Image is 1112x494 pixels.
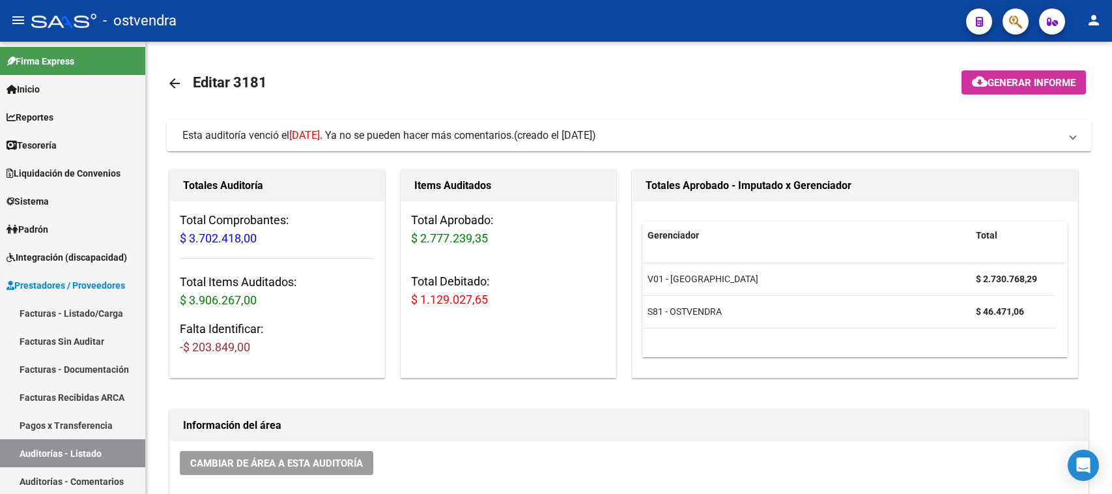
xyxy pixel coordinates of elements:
span: [DATE] [289,129,320,141]
datatable-header-cell: Total [971,222,1055,250]
span: Liquidación de Convenios [7,166,121,181]
h1: Totales Aprobado - Imputado x Gerenciador [646,175,1065,196]
span: V01 - [GEOGRAPHIC_DATA] [648,274,758,284]
strong: $ 2.730.768,29 [976,274,1037,284]
span: Tesorería [7,138,57,153]
span: Generar informe [988,77,1076,89]
span: $ 3.906.267,00 [180,293,257,307]
span: Esta auditoría venció el . Ya no se pueden hacer más comentarios. [182,129,514,141]
span: -$ 203.849,00 [180,340,250,354]
mat-icon: person [1086,12,1102,28]
mat-icon: arrow_back [167,76,182,91]
span: $ 3.702.418,00 [180,231,257,245]
span: Firma Express [7,54,74,68]
span: Padrón [7,222,48,237]
h3: Total Comprobantes: [180,211,375,248]
mat-expansion-panel-header: Esta auditoría venció el[DATE]. Ya no se pueden hacer más comentarios.(creado el [DATE]) [167,120,1091,151]
span: Inicio [7,82,40,96]
datatable-header-cell: Gerenciador [642,222,971,250]
span: $ 1.129.027,65 [411,293,488,306]
h1: Items Auditados [414,175,603,196]
div: Open Intercom Messenger [1068,450,1099,481]
h1: Información del área [183,415,1075,436]
button: Cambiar de área a esta auditoría [180,451,373,475]
h3: Total Aprobado: [411,211,606,248]
mat-icon: cloud_download [972,74,988,89]
h3: Total Debitado: [411,272,606,309]
span: Editar 3181 [193,74,267,91]
span: S81 - OSTVENDRA [648,306,722,317]
span: Prestadores / Proveedores [7,278,125,293]
button: Generar informe [962,70,1086,94]
span: Sistema [7,194,49,209]
span: Gerenciador [648,230,699,240]
span: - ostvendra [103,7,177,35]
span: Integración (discapacidad) [7,250,127,265]
span: $ 2.777.239,35 [411,231,488,245]
span: (creado el [DATE]) [514,128,596,143]
h3: Total Items Auditados: [180,273,375,310]
strong: $ 46.471,06 [976,306,1024,317]
h3: Falta Identificar: [180,320,375,356]
span: Cambiar de área a esta auditoría [190,458,363,469]
h1: Totales Auditoría [183,175,371,196]
span: Reportes [7,110,53,124]
mat-icon: menu [10,12,26,28]
span: Total [976,230,997,240]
